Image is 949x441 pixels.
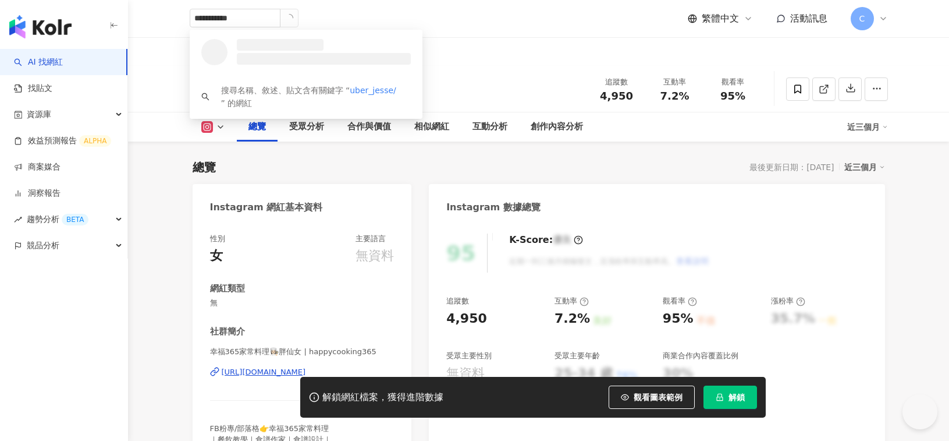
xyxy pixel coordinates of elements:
[749,163,834,172] div: 最後更新日期：[DATE]
[322,391,443,404] div: 解鎖網紅檔案，獲得進階數據
[446,365,485,383] div: 無資料
[14,188,61,199] a: 洞察報告
[531,120,583,134] div: 創作內容分析
[600,90,633,102] span: 4,950
[728,393,745,402] span: 解鎖
[446,310,487,328] div: 4,950
[27,206,88,232] span: 趨勢分析
[27,232,59,259] span: 競品分析
[14,161,61,173] a: 商案媒合
[210,201,323,214] div: Instagram 網紅基本資料
[859,12,865,25] span: C
[703,386,757,409] button: 解鎖
[720,90,745,102] span: 95%
[356,247,394,265] div: 無資料
[847,118,888,136] div: 近三個月
[446,201,541,214] div: Instagram 數據總覽
[14,83,52,94] a: 找貼文
[62,214,88,225] div: BETA
[653,76,697,88] div: 互動率
[790,13,827,24] span: 活動訊息
[221,84,411,110] div: 搜尋名稱、敘述、貼文含有關鍵字 “ ” 的網紅
[555,296,589,306] div: 互動率
[663,310,694,328] div: 95%
[350,86,396,95] span: uber_jesse/
[702,12,739,25] span: 繁體中文
[9,15,72,38] img: logo
[555,310,590,328] div: 7.2%
[663,351,738,361] div: 商業合作內容覆蓋比例
[509,234,583,246] div: K-Score :
[771,296,805,306] div: 漲粉率
[201,93,209,101] span: search
[711,76,755,88] div: 觀看率
[210,326,245,338] div: 社群簡介
[210,283,245,295] div: 網紅類型
[210,298,394,308] span: 無
[634,393,683,402] span: 觀看圖表範例
[347,120,391,134] div: 合作與價值
[222,367,306,378] div: [URL][DOMAIN_NAME]
[248,120,266,134] div: 總覽
[446,351,492,361] div: 受眾主要性別
[14,135,111,147] a: 效益預測報告ALPHA
[555,351,600,361] div: 受眾主要年齡
[844,160,885,175] div: 近三個月
[210,367,394,378] a: [URL][DOMAIN_NAME]
[660,90,689,102] span: 7.2%
[285,14,293,22] span: loading
[289,120,324,134] div: 受眾分析
[193,159,216,175] div: 總覽
[716,393,724,401] span: lock
[14,216,22,224] span: rise
[595,76,639,88] div: 追蹤數
[14,57,63,68] a: searchAI 找網紅
[609,386,695,409] button: 觀看圖表範例
[414,120,449,134] div: 相似網紅
[446,296,469,306] div: 追蹤數
[27,101,51,128] span: 資源庫
[356,234,386,244] div: 主要語言
[210,247,223,265] div: 女
[663,296,697,306] div: 觀看率
[210,234,225,244] div: 性別
[472,120,507,134] div: 互動分析
[210,347,394,357] span: 幸福365家常料理👩🏻‍🍳胖仙女 | happycooking365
